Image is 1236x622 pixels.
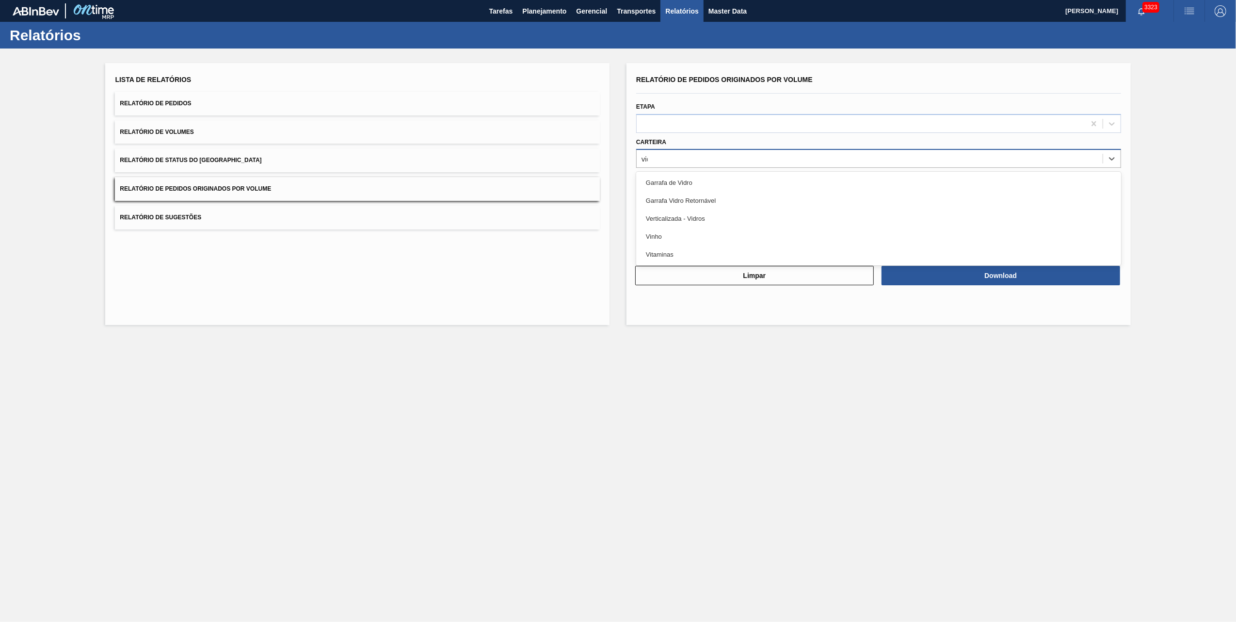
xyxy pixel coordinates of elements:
button: Download [882,266,1120,285]
span: Master Data [708,5,747,17]
button: Relatório de Volumes [115,120,600,144]
div: Garrafa de Vidro [636,174,1121,192]
span: Tarefas [489,5,513,17]
span: Relatórios [665,5,698,17]
label: Etapa [636,103,655,110]
img: TNhmsLtSVTkK8tSr43FrP2fwEKptu5GPRR3wAAAABJRU5ErkJggg== [13,7,59,16]
span: Lista de Relatórios [115,76,191,83]
h1: Relatórios [10,30,182,41]
span: Relatório de Pedidos Originados por Volume [636,76,813,83]
span: 3323 [1142,2,1159,13]
div: Verticalizada - Vidros [636,210,1121,228]
div: Vitaminas [636,246,1121,263]
button: Relatório de Pedidos [115,92,600,115]
img: userActions [1184,5,1195,17]
span: Relatório de Pedidos [120,100,191,107]
span: Relatório de Pedidos Originados por Volume [120,185,271,192]
div: Garrafa Vidro Retornável [636,192,1121,210]
button: Notificações [1126,4,1157,18]
label: Carteira [636,139,666,146]
img: Logout [1215,5,1226,17]
button: Relatório de Sugestões [115,206,600,229]
span: Transportes [617,5,656,17]
span: Relatório de Volumes [120,129,193,135]
button: Relatório de Pedidos Originados por Volume [115,177,600,201]
button: Limpar [635,266,874,285]
span: Gerencial [577,5,608,17]
span: Relatório de Sugestões [120,214,201,221]
span: Relatório de Status do [GEOGRAPHIC_DATA] [120,157,261,164]
button: Relatório de Status do [GEOGRAPHIC_DATA] [115,148,600,172]
div: Vinho [636,228,1121,246]
span: Planejamento [522,5,566,17]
